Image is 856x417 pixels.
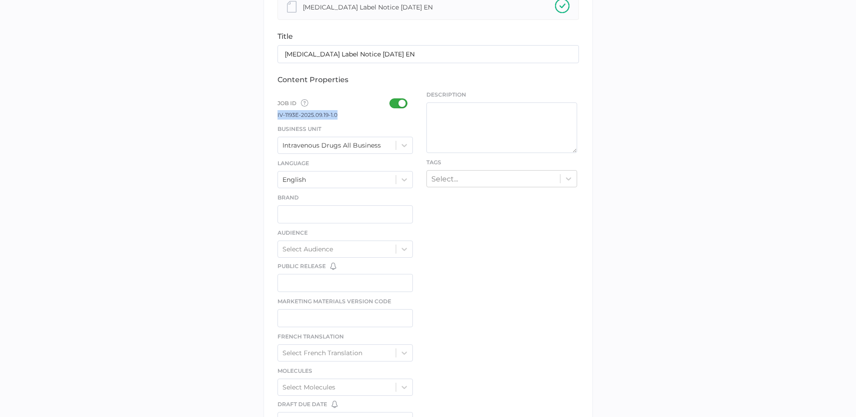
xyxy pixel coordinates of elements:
[278,125,321,132] span: Business Unit
[278,298,391,305] span: Marketing Materials Version Code
[282,383,335,391] div: Select Molecules
[278,262,326,270] span: Public Release
[282,141,381,149] div: Intravenous Drugs All Business
[278,111,338,118] span: IV-1193E-2025.09.19-1.0
[278,194,299,201] span: Brand
[278,333,344,340] span: French Translation
[301,99,308,107] img: tooltip-default.0a89c667.svg
[426,159,441,166] span: Tags
[278,160,309,167] span: Language
[278,32,579,41] div: title
[278,45,579,63] input: Type the name of your content
[278,98,308,110] span: Job ID
[282,349,362,357] div: Select French Translation
[278,400,327,408] span: Draft Due Date
[426,91,577,99] span: Description
[278,229,308,236] span: Audience
[278,367,312,374] span: Molecules
[282,176,306,184] div: English
[330,263,336,270] img: bell-default.8986a8bf.svg
[303,2,433,12] div: [MEDICAL_DATA] Label Notice [DATE] EN
[278,75,579,84] div: content properties
[287,1,297,13] img: document-file-grey.20d19ea5.svg
[332,401,338,408] img: bell-default.8986a8bf.svg
[431,174,458,183] div: Select...
[282,245,333,253] div: Select Audience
